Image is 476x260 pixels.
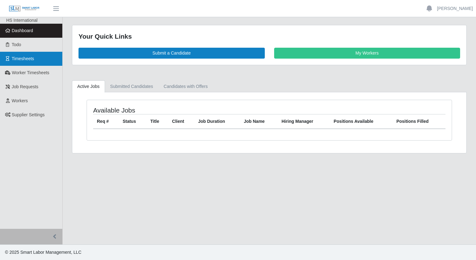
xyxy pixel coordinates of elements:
[93,114,119,129] th: Req #
[79,48,265,59] a: Submit a Candidate
[278,114,330,129] th: Hiring Manager
[119,114,147,129] th: Status
[12,84,39,89] span: Job Requests
[93,106,235,114] h4: Available Jobs
[12,42,21,47] span: Todo
[12,98,28,103] span: Workers
[146,114,168,129] th: Title
[79,31,460,41] div: Your Quick Links
[105,80,159,93] a: Submitted Candidates
[240,114,278,129] th: Job Name
[158,80,213,93] a: Candidates with Offers
[12,56,34,61] span: Timesheets
[6,18,37,23] span: HS International
[12,28,33,33] span: Dashboard
[5,250,81,255] span: © 2025 Smart Labor Management, LLC
[274,48,460,59] a: My Workers
[12,112,45,117] span: Supplier Settings
[194,114,240,129] th: Job Duration
[9,5,40,12] img: SLM Logo
[168,114,194,129] th: Client
[437,5,473,12] a: [PERSON_NAME]
[330,114,393,129] th: Positions Available
[393,114,445,129] th: Positions Filled
[12,70,49,75] span: Worker Timesheets
[72,80,105,93] a: Active Jobs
